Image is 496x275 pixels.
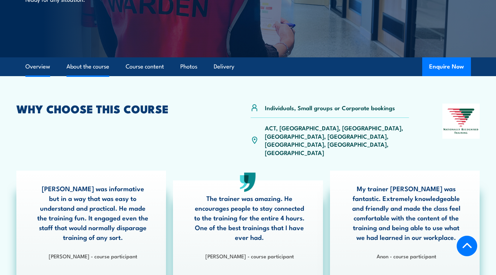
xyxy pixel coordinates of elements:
[265,124,409,156] p: ACT, [GEOGRAPHIC_DATA], [GEOGRAPHIC_DATA], [GEOGRAPHIC_DATA], [GEOGRAPHIC_DATA], [GEOGRAPHIC_DATA...
[205,252,294,260] strong: [PERSON_NAME] - course participant
[126,57,164,76] a: Course content
[422,57,471,76] button: Enquire Now
[49,252,137,260] strong: [PERSON_NAME] - course participant
[377,252,436,260] strong: Anon - course participant
[351,184,462,242] p: My trainer [PERSON_NAME] was fantastic. Extremely knowledgeable and friendly and made the class f...
[16,104,217,113] h2: WHY CHOOSE THIS COURSE
[442,104,480,139] img: Nationally Recognised Training logo.
[37,184,149,242] p: [PERSON_NAME] was informative but in a way that was easy to understand and practical. He made the...
[66,57,109,76] a: About the course
[265,104,395,112] p: Individuals, Small groups or Corporate bookings
[25,57,50,76] a: Overview
[194,193,305,242] p: The trainer was amazing. He encourages people to stay connected to the training for the entire 4 ...
[214,57,234,76] a: Delivery
[180,57,197,76] a: Photos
